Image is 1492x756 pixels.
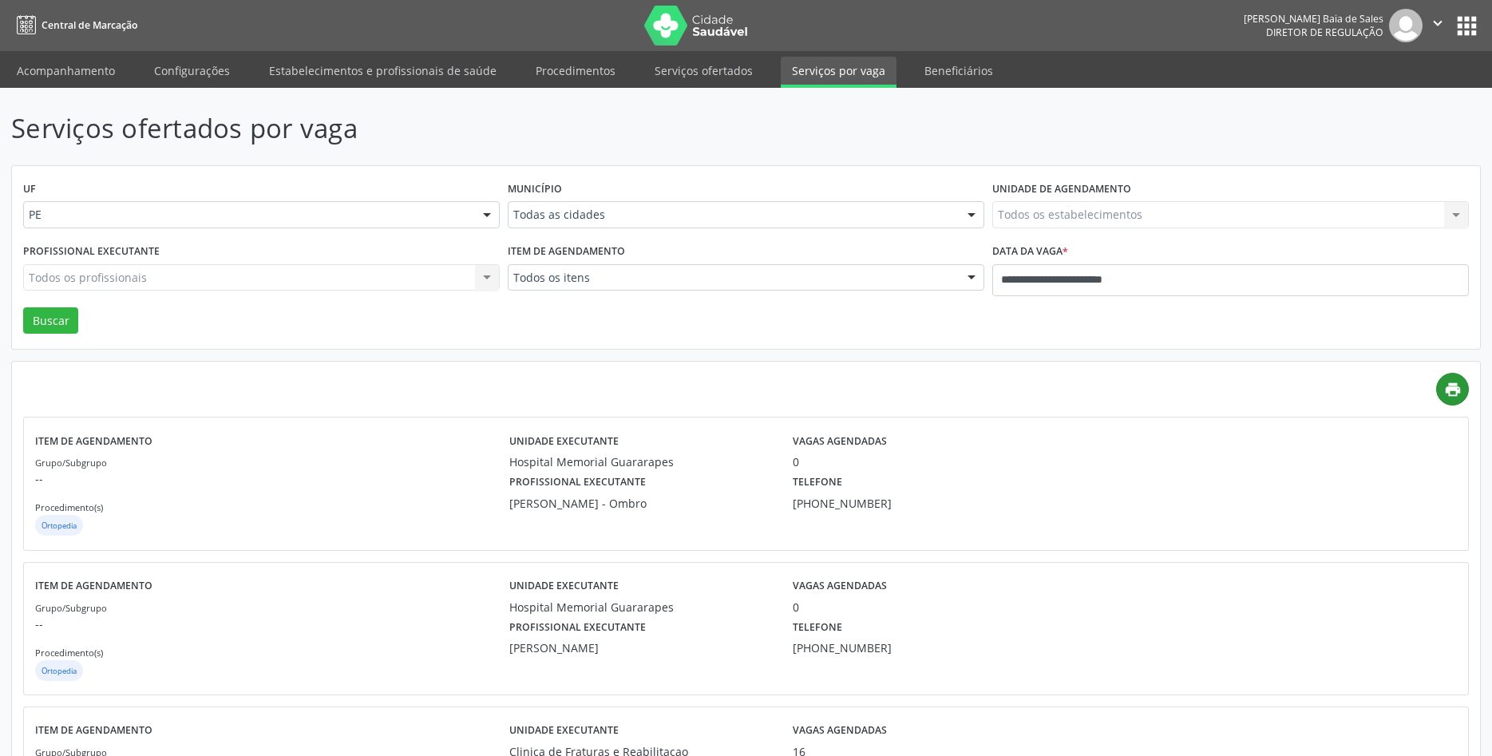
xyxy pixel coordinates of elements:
label: Item de agendamento [35,429,152,453]
div: [PHONE_NUMBER] [793,495,912,512]
label: Unidade executante [509,718,619,743]
a: Estabelecimentos e profissionais de saúde [258,57,508,85]
div: [PERSON_NAME] Baia de Sales [1244,12,1383,26]
label: Unidade de agendamento [992,177,1131,202]
small: Procedimento(s) [35,647,103,659]
label: Profissional executante [23,239,160,264]
label: Unidade executante [509,574,619,599]
a: Procedimentos [524,57,627,85]
div: [PERSON_NAME] [509,639,771,656]
button: Buscar [23,307,78,334]
small: Ortopedia [42,520,77,531]
i: print [1444,381,1462,398]
div: [PHONE_NUMBER] [793,639,912,656]
a: print [1436,373,1469,406]
a: Configurações [143,57,241,85]
span: Todos os itens [513,270,952,286]
a: Serviços por vaga [781,57,896,88]
small: Procedimento(s) [35,501,103,513]
label: Item de agendamento [35,574,152,599]
button:  [1423,9,1453,42]
label: Vagas agendadas [793,429,887,453]
span: Diretor de regulação [1266,26,1383,39]
div: [PERSON_NAME] - Ombro [509,495,771,512]
a: Acompanhamento [6,57,126,85]
small: Grupo/Subgrupo [35,602,107,614]
p: Serviços ofertados por vaga [11,109,1040,148]
div: 0 [793,599,983,615]
label: Telefone [793,615,842,640]
label: Telefone [793,470,842,495]
div: Hospital Memorial Guararapes [509,599,771,615]
span: Central de Marcação [42,18,137,32]
label: Vagas agendadas [793,574,887,599]
label: Unidade executante [509,429,619,453]
img: img [1389,9,1423,42]
span: PE [29,207,467,223]
label: Profissional executante [509,470,646,495]
p: -- [35,615,509,632]
label: Data da vaga [992,239,1068,264]
label: Item de agendamento [35,718,152,743]
label: Profissional executante [509,615,646,640]
i:  [1429,14,1446,32]
p: -- [35,470,509,487]
div: Hospital Memorial Guararapes [509,453,771,470]
small: Grupo/Subgrupo [35,457,107,469]
label: Item de agendamento [508,239,625,264]
small: Ortopedia [42,666,77,676]
div: 0 [793,453,983,470]
button: apps [1453,12,1481,40]
label: UF [23,177,36,202]
a: Beneficiários [913,57,1004,85]
a: Central de Marcação [11,12,137,38]
a: Serviços ofertados [643,57,764,85]
label: Município [508,177,562,202]
span: Todas as cidades [513,207,952,223]
label: Vagas agendadas [793,718,887,743]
